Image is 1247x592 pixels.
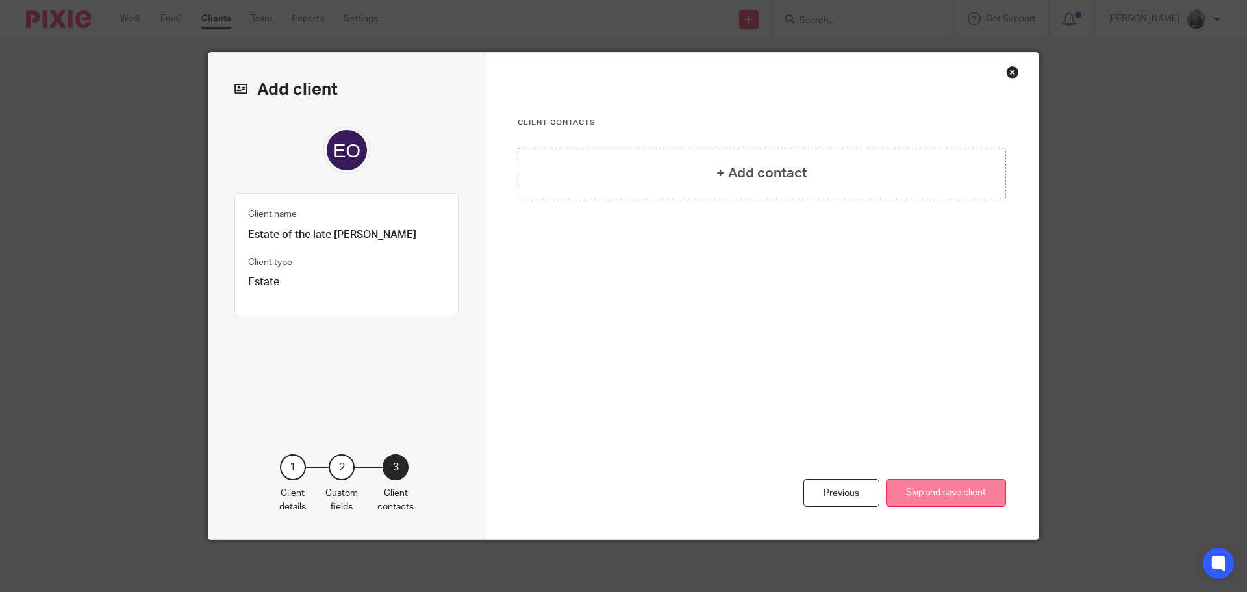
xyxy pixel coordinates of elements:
[377,487,414,513] p: Client contacts
[886,479,1006,507] button: Skip and save client
[383,454,409,480] div: 3
[248,276,445,289] p: Estate
[329,454,355,480] div: 2
[279,487,306,513] p: Client details
[716,163,807,183] h4: + Add contact
[234,79,459,101] h2: Add client
[280,454,306,480] div: 1
[248,228,445,242] p: Estate of the late [PERSON_NAME]
[323,127,370,174] img: svg%3E
[248,208,297,221] label: Client name
[803,479,879,507] div: Previous
[248,256,292,269] label: Client type
[1006,66,1019,79] div: Close this dialog window
[518,118,1006,128] h3: Client contacts
[325,487,358,513] p: Custom fields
